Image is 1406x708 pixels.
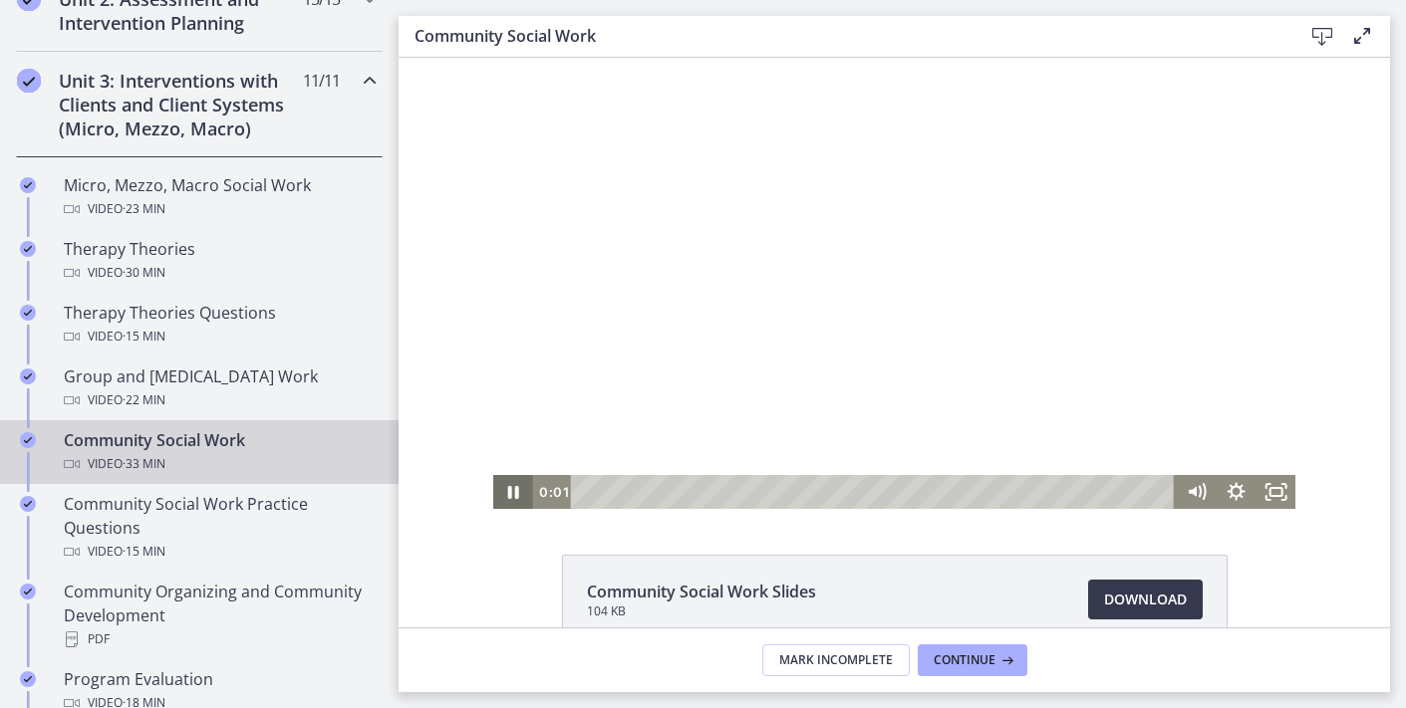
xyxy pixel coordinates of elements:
[20,368,36,384] i: Completed
[64,627,375,651] div: PDF
[64,237,375,285] div: Therapy Theories
[123,540,165,564] span: · 15 min
[123,261,165,285] span: · 30 min
[17,69,41,93] i: Completed
[64,540,375,564] div: Video
[123,452,165,476] span: · 33 min
[64,364,375,412] div: Group and [MEDICAL_DATA] Work
[64,261,375,285] div: Video
[1104,588,1187,611] span: Download
[20,432,36,448] i: Completed
[20,584,36,599] i: Completed
[64,173,375,221] div: Micro, Mezzo, Macro Social Work
[64,197,375,221] div: Video
[777,417,817,451] button: Mute
[123,197,165,221] span: · 23 min
[59,69,302,140] h2: Unit 3: Interventions with Clients and Client Systems (Micro, Mezzo, Macro)
[857,417,897,451] button: Fullscreen
[817,417,857,451] button: Show settings menu
[762,644,910,676] button: Mark Incomplete
[64,428,375,476] div: Community Social Work
[123,325,165,349] span: · 15 min
[934,652,995,668] span: Continue
[64,388,375,412] div: Video
[587,603,816,619] span: 104 KB
[123,388,165,412] span: · 22 min
[779,652,893,668] span: Mark Incomplete
[64,325,375,349] div: Video
[1088,580,1203,619] a: Download
[64,301,375,349] div: Therapy Theories Questions
[918,644,1027,676] button: Continue
[587,580,816,603] span: Community Social Work Slides
[20,177,36,193] i: Completed
[20,496,36,512] i: Completed
[64,452,375,476] div: Video
[303,69,340,93] span: 11 / 11
[20,241,36,257] i: Completed
[415,24,1270,48] h3: Community Social Work
[64,580,375,651] div: Community Organizing and Community Development
[20,305,36,321] i: Completed
[64,492,375,564] div: Community Social Work Practice Questions
[20,671,36,687] i: Completed
[399,58,1390,509] iframe: Video Lesson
